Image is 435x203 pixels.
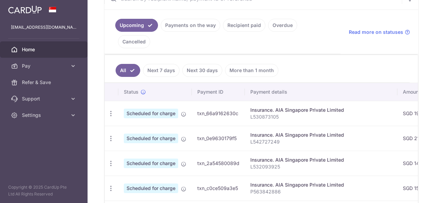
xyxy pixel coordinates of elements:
[11,24,77,31] p: [EMAIL_ADDRESS][DOMAIN_NAME]
[115,19,158,32] a: Upcoming
[250,181,392,188] div: Insurance. AIA Singapore Private Limited
[192,83,245,101] th: Payment ID
[268,19,297,32] a: Overdue
[250,157,392,163] div: Insurance. AIA Singapore Private Limited
[250,138,392,145] p: L542727249
[192,176,245,201] td: txn_c0ce509a3e5
[250,107,392,113] div: Insurance. AIA Singapore Private Limited
[250,163,392,170] p: L532093925
[124,184,178,193] span: Scheduled for charge
[192,151,245,176] td: txn_2a54580089d
[349,29,403,36] span: Read more on statuses
[22,63,67,69] span: Pay
[161,19,220,32] a: Payments on the way
[250,188,392,195] p: P563842886
[124,134,178,143] span: Scheduled for charge
[192,126,245,151] td: txn_0e9630179f5
[403,89,420,95] span: Amount
[250,113,392,120] p: L530873105
[118,35,150,48] a: Cancelled
[124,109,178,118] span: Scheduled for charge
[124,89,139,95] span: Status
[223,19,265,32] a: Recipient paid
[143,64,180,77] a: Next 7 days
[250,132,392,138] div: Insurance. AIA Singapore Private Limited
[245,83,397,101] th: Payment details
[22,112,67,119] span: Settings
[22,46,67,53] span: Home
[8,5,42,14] img: CardUp
[182,64,222,77] a: Next 30 days
[192,101,245,126] td: txn_66a9162630c
[116,64,140,77] a: All
[22,95,67,102] span: Support
[22,79,67,86] span: Refer & Save
[349,29,410,36] a: Read more on statuses
[124,159,178,168] span: Scheduled for charge
[225,64,278,77] a: More than 1 month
